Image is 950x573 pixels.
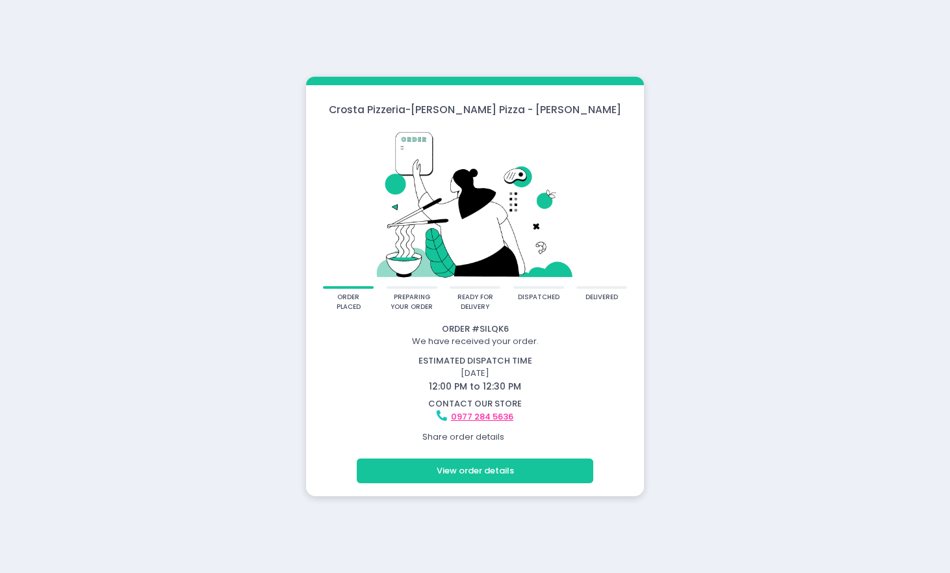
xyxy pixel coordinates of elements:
[323,126,627,286] img: talkie
[391,293,433,312] div: preparing your order
[454,293,496,312] div: ready for delivery
[518,293,559,302] div: dispatched
[357,459,593,483] button: View order details
[306,102,644,117] div: Crosta Pizzeria - [PERSON_NAME] Pizza - [PERSON_NAME]
[308,354,642,367] div: estimated dispatch time
[327,293,370,312] div: order placed
[308,425,642,449] div: Share order details
[300,354,650,393] div: [DATE]
[451,410,513,423] a: 0977 284 5636
[429,380,521,393] span: 12:00 PM to 12:30 PM
[308,335,642,348] div: We have received your order.
[308,397,642,410] div: contact our store
[585,293,618,302] div: delivered
[308,323,642,336] div: Order # SILQK6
